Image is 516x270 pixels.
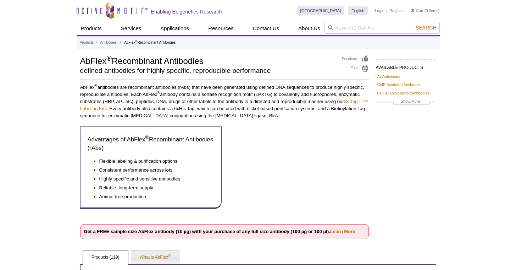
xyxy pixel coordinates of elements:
a: English [348,6,368,15]
sup: ® [168,254,171,258]
a: Learn More [330,229,355,234]
a: CUT&Tag-Validated Antibodies [377,90,429,96]
sup: ® [106,54,112,62]
button: Search [414,25,438,31]
sup: ® [95,83,98,88]
li: » [120,40,122,44]
a: All Antibodies [377,73,400,80]
span: Search [416,25,436,31]
a: Show More [377,98,435,106]
h2: Enabling Epigenetics Research [151,9,222,15]
li: (0 items) [411,6,440,15]
a: Services [117,22,146,35]
li: Animal-free production [99,191,207,200]
a: Login [375,8,384,13]
a: Resources [204,22,238,35]
li: AbFlex Recombinant Antibodies [124,40,176,44]
input: Keyword, Cat. No. [324,22,440,34]
li: | [387,6,388,15]
a: What is AbFlex® [131,250,179,265]
h1: AbFlex Recombinant Antibodies [80,55,335,66]
a: [GEOGRAPHIC_DATA] [297,6,345,15]
a: Contact Us [249,22,283,35]
a: Cart [411,8,423,13]
strong: Get a FREE sample size AbFlex antibody (10 µg) with your purchase of any full size antibody (100 ... [84,229,355,234]
a: Print [342,65,369,72]
a: Products [77,22,106,35]
a: About Us [294,22,324,35]
li: Highly specific and sensitive antibodies [99,174,207,183]
li: Reliable, long-term supply [99,183,207,191]
h2: AVAILABLE PRODUCTS [376,59,436,72]
sup: ® [135,39,137,43]
a: Register [389,8,404,13]
a: ChIP-Validated Antibodies [377,81,422,88]
img: Your Cart [411,9,414,12]
a: Antibodies [100,39,117,46]
li: Consistent performance across lots [99,165,207,174]
sup: ® [157,91,160,95]
a: Feedback [342,55,369,63]
sup: ® [145,135,149,140]
a: Products (119) [83,250,128,265]
li: » [95,40,98,44]
h3: Advantages of AbFlex Recombinant Antibodies (rAbs) [88,135,215,152]
a: Applications [156,22,193,35]
a: Products [80,39,94,46]
p: AbFlex antibodies are recombinant antibodies (rAbs) that have been generated using defined DNA se... [80,84,369,119]
li: Flexible labeling & purification options [99,158,207,165]
h2: defined antibodies for highly specific, reproducible performance [80,67,335,74]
